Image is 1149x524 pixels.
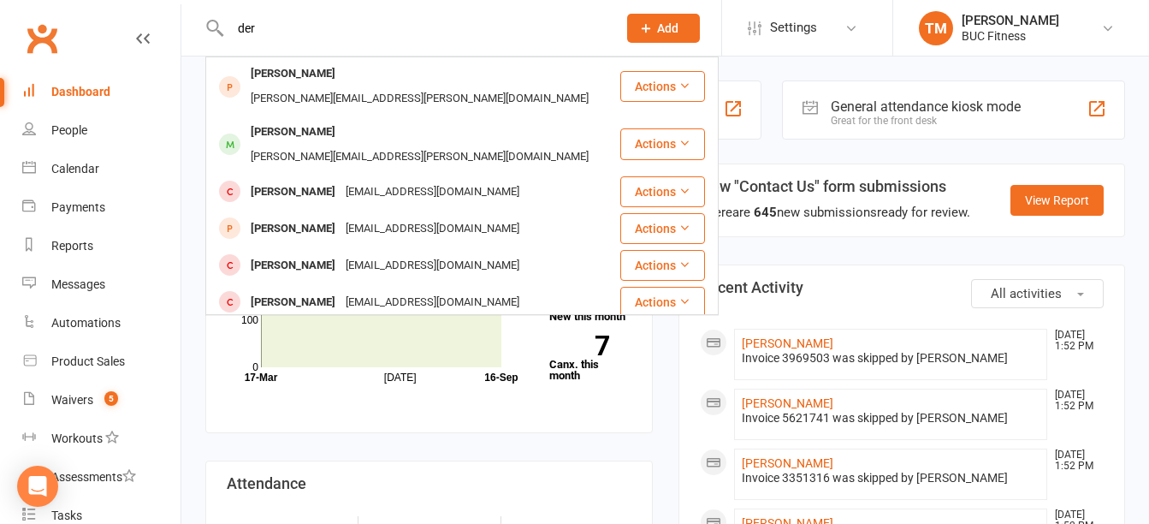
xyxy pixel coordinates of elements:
div: [EMAIL_ADDRESS][DOMAIN_NAME] [341,180,524,205]
button: Actions [620,176,705,207]
div: Invoice 3351316 was skipped by [PERSON_NAME] [742,471,1040,485]
a: Assessments [22,458,181,497]
a: Waivers 5 [22,381,181,420]
button: All activities [971,279,1104,308]
div: TM [919,11,953,45]
div: [PERSON_NAME] [246,180,341,205]
h3: Attendance [227,475,631,492]
a: Payments [22,188,181,227]
a: [PERSON_NAME] [742,456,833,470]
div: Workouts [51,432,103,445]
span: Settings [770,9,817,47]
a: [PERSON_NAME] [742,396,833,410]
button: Actions [620,250,705,281]
div: Payments [51,200,105,214]
div: Automations [51,316,121,330]
div: BUC Fitness [962,28,1059,44]
a: Workouts [22,420,181,458]
div: Invoice 5621741 was skipped by [PERSON_NAME] [742,411,1040,426]
div: Open Intercom Messenger [17,466,58,507]
div: There are new submissions ready for review. [700,202,970,223]
div: General attendance kiosk mode [831,98,1021,115]
input: Search... [225,16,605,40]
div: Reports [51,239,93,253]
a: Messages [22,265,181,304]
div: [PERSON_NAME][EMAIL_ADDRESS][PERSON_NAME][DOMAIN_NAME] [246,145,594,170]
button: Actions [620,213,705,244]
time: [DATE] 1:52 PM [1046,330,1103,352]
button: Actions [620,71,705,102]
span: 5 [104,391,118,406]
strong: 7 [549,333,609,359]
div: Great for the front desk [831,115,1021,127]
div: [PERSON_NAME] [246,62,341,86]
div: [EMAIL_ADDRESS][DOMAIN_NAME] [341,253,524,278]
a: Reports [22,227,181,265]
a: Clubworx [21,17,63,60]
h3: Recent Activity [700,279,1105,296]
a: 3New this month [549,288,631,322]
div: [PERSON_NAME] [246,120,341,145]
div: Dashboard [51,85,110,98]
div: Product Sales [51,354,125,368]
span: All activities [991,286,1062,301]
a: People [22,111,181,150]
div: Waivers [51,393,93,407]
button: Actions [620,128,705,159]
a: [PERSON_NAME] [742,336,833,350]
time: [DATE] 1:52 PM [1046,390,1103,412]
button: Add [627,14,700,43]
strong: 645 [754,205,777,220]
span: Add [657,21,678,35]
div: Calendar [51,162,99,176]
div: [PERSON_NAME] [962,13,1059,28]
div: Assessments [51,470,136,484]
div: [EMAIL_ADDRESS][DOMAIN_NAME] [341,290,524,315]
a: Dashboard [22,73,181,111]
a: View Report [1010,185,1104,216]
div: [PERSON_NAME] [246,253,341,278]
a: 7Canx. this month [549,336,631,381]
a: Calendar [22,150,181,188]
div: [PERSON_NAME] [246,290,341,315]
div: Messages [51,277,105,291]
div: Invoice 3969503 was skipped by [PERSON_NAME] [742,351,1040,366]
div: Tasks [51,509,82,522]
div: People [51,123,87,137]
a: Product Sales [22,342,181,381]
h3: New "Contact Us" form submissions [700,178,970,195]
div: [PERSON_NAME] [246,217,341,241]
div: [PERSON_NAME][EMAIL_ADDRESS][PERSON_NAME][DOMAIN_NAME] [246,86,594,111]
div: [EMAIL_ADDRESS][DOMAIN_NAME] [341,217,524,241]
button: Actions [620,287,705,318]
time: [DATE] 1:52 PM [1046,450,1103,472]
a: Automations [22,304,181,342]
